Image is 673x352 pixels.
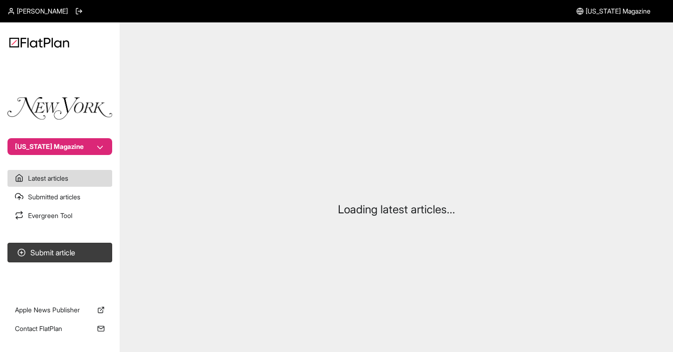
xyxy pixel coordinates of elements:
[338,202,455,217] p: Loading latest articles...
[7,138,112,155] button: [US_STATE] Magazine
[7,207,112,224] a: Evergreen Tool
[7,320,112,337] a: Contact FlatPlan
[17,7,68,16] span: [PERSON_NAME]
[7,189,112,205] a: Submitted articles
[9,37,69,48] img: Logo
[7,302,112,318] a: Apple News Publisher
[7,243,112,262] button: Submit article
[7,97,112,120] img: Publication Logo
[7,170,112,187] a: Latest articles
[7,7,68,16] a: [PERSON_NAME]
[586,7,651,16] span: [US_STATE] Magazine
